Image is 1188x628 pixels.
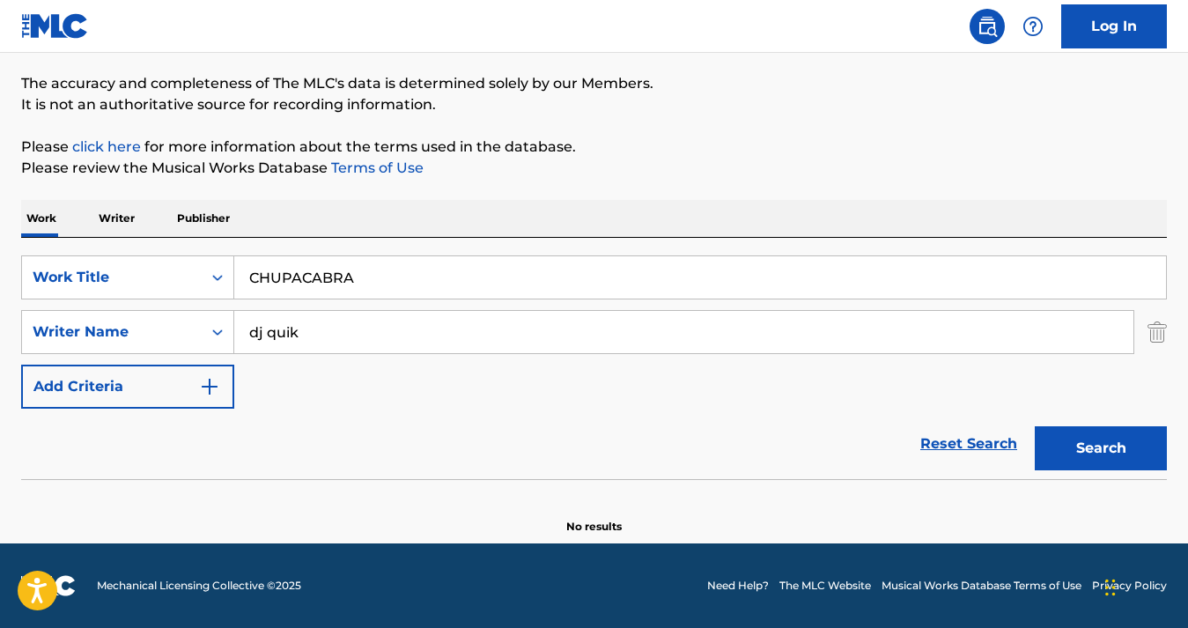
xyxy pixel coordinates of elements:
[1061,4,1167,48] a: Log In
[1022,16,1044,37] img: help
[328,159,424,176] a: Terms of Use
[21,73,1167,94] p: The accuracy and completeness of The MLC's data is determined solely by our Members.
[1100,543,1188,628] iframe: Chat Widget
[21,13,89,39] img: MLC Logo
[21,365,234,409] button: Add Criteria
[21,255,1167,479] form: Search Form
[779,578,871,594] a: The MLC Website
[97,578,301,594] span: Mechanical Licensing Collective © 2025
[970,9,1005,44] a: Public Search
[911,425,1026,463] a: Reset Search
[93,200,140,237] p: Writer
[977,16,998,37] img: search
[199,376,220,397] img: 9d2ae6d4665cec9f34b9.svg
[21,94,1167,115] p: It is not an authoritative source for recording information.
[72,138,141,155] a: click here
[566,498,622,535] p: No results
[707,578,769,594] a: Need Help?
[1092,578,1167,594] a: Privacy Policy
[1105,561,1116,614] div: Drag
[1015,9,1051,44] div: Help
[1035,426,1167,470] button: Search
[882,578,1081,594] a: Musical Works Database Terms of Use
[21,575,76,596] img: logo
[21,158,1167,179] p: Please review the Musical Works Database
[21,137,1167,158] p: Please for more information about the terms used in the database.
[172,200,235,237] p: Publisher
[1147,310,1167,354] img: Delete Criterion
[33,321,191,343] div: Writer Name
[33,267,191,288] div: Work Title
[21,200,62,237] p: Work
